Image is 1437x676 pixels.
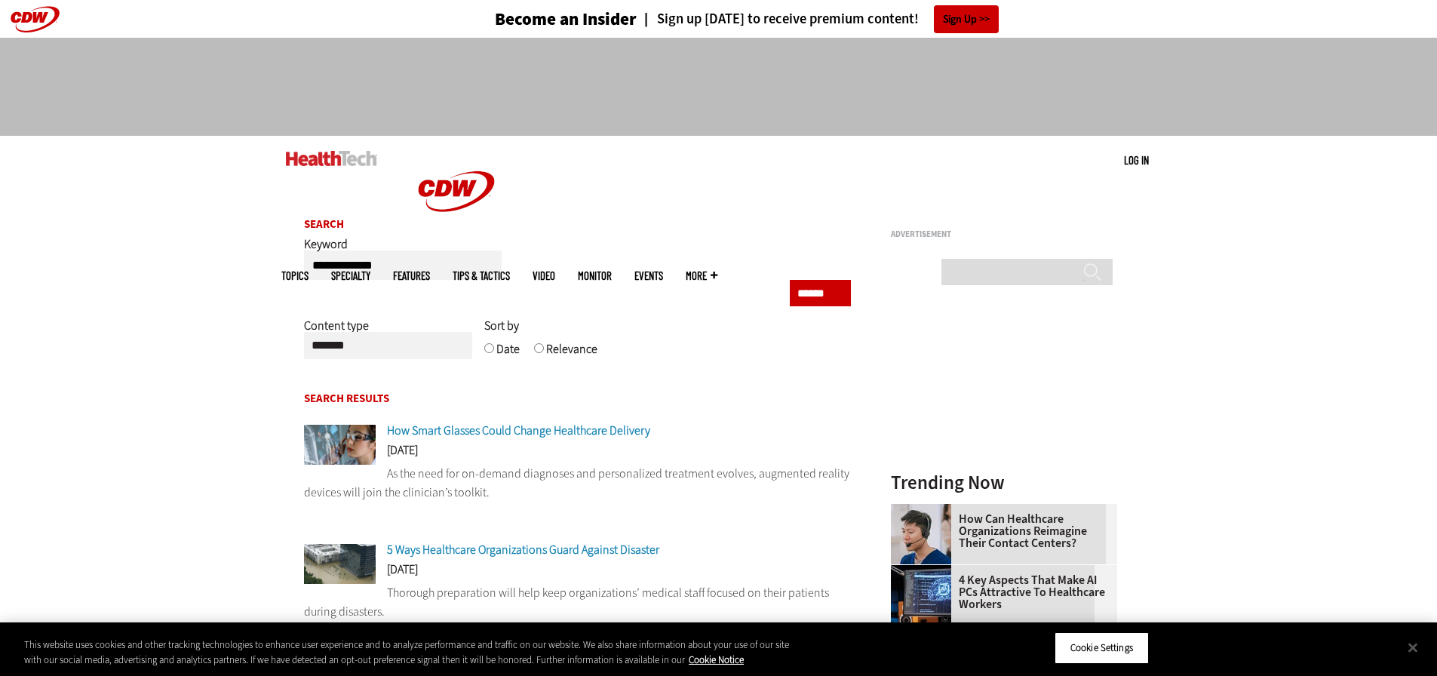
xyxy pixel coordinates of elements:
img: Healthcare contact center [891,504,951,564]
span: Topics [281,270,309,281]
label: Content type [304,318,369,345]
img: Home [286,151,377,166]
span: More [686,270,717,281]
iframe: advertisement [891,244,1117,433]
a: Become an Insider [438,11,637,28]
a: Sign up [DATE] to receive premium content! [637,12,919,26]
div: This website uses cookies and other tracking technologies to enhance user experience and to analy... [24,638,791,667]
a: Features [393,270,430,281]
p: Thorough preparation will help keep organizations’ medical staff focused on their patients during... [304,583,852,622]
a: How Can Healthcare Organizations Reimagine Their Contact Centers? [891,513,1108,549]
a: 5 Ways Healthcare Organizations Guard Against Disaster [387,542,659,558]
div: User menu [1124,152,1149,168]
label: Relevance [546,341,597,368]
a: Sign Up [934,5,999,33]
a: How Smart Glasses Could Change Healthcare Delivery [387,422,650,438]
a: CDW [400,235,513,251]
button: Close [1396,631,1429,664]
span: Specialty [331,270,370,281]
a: 4 Key Aspects That Make AI PCs Attractive to Healthcare Workers [891,574,1108,610]
h3: Become an Insider [495,11,637,28]
a: Healthcare contact center [891,504,959,516]
img: An overhead view of flooding from Hurricane Harvey. [304,544,376,584]
a: Log in [1124,153,1149,167]
img: Home [400,136,513,247]
label: Date [496,341,520,368]
div: [DATE] [304,564,852,583]
a: Tips & Tactics [453,270,510,281]
img: Desktop monitor with brain AI concept [891,565,951,625]
a: MonITor [578,270,612,281]
iframe: advertisement [444,53,993,121]
span: Sort by [484,318,519,333]
img: Healthcare worker using smart glasses [304,425,376,465]
a: Events [634,270,663,281]
div: [DATE] [304,444,852,464]
a: Video [533,270,555,281]
p: As the need for on-demand diagnoses and personalized treatment evolves, augmented reality devices... [304,464,852,502]
h2: Search Results [304,393,852,404]
a: Desktop monitor with brain AI concept [891,565,959,577]
a: More information about your privacy [689,653,744,666]
button: Cookie Settings [1055,632,1149,664]
h3: Trending Now [891,473,1117,492]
